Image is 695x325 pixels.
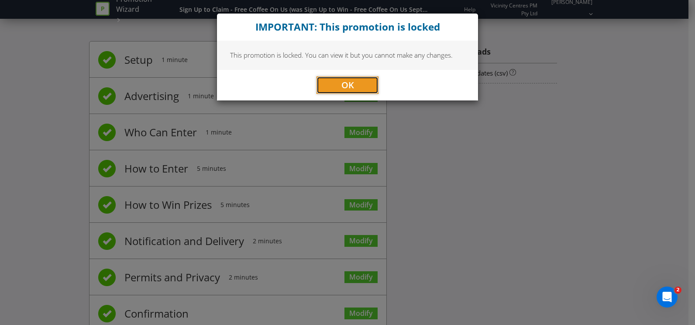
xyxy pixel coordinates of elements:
span: OK [341,79,354,91]
div: Close [217,14,478,41]
iframe: Intercom live chat [657,287,678,308]
span: 2 [674,287,681,294]
button: OK [317,76,378,94]
strong: IMPORTANT: This promotion is locked [255,20,440,34]
div: This promotion is locked. You can view it but you cannot make any changes. [217,41,478,69]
